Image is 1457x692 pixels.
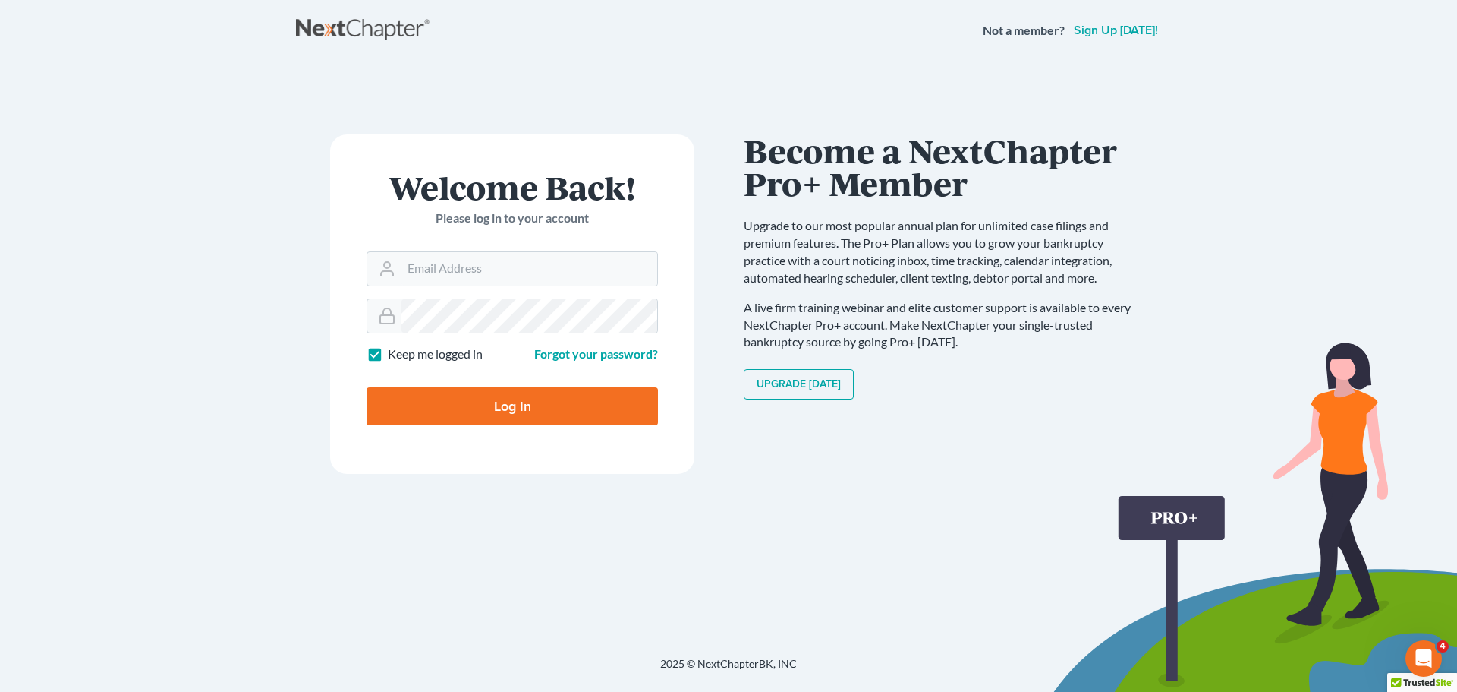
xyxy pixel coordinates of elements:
[401,252,657,286] input: Email Address
[744,134,1146,199] h1: Become a NextChapter Pro+ Member
[534,346,658,361] a: Forgot your password?
[1405,640,1442,677] iframe: Intercom live chat
[388,346,483,363] label: Keep me logged in
[744,217,1146,286] p: Upgrade to our most popular annual plan for unlimited case filings and premium features. The Pro+...
[367,210,658,227] p: Please log in to your account
[983,22,1065,39] strong: Not a member?
[367,171,658,204] h1: Welcome Back!
[1437,640,1449,653] span: 4
[744,369,854,400] a: Upgrade [DATE]
[367,387,658,425] input: Log In
[1071,24,1161,36] a: Sign up [DATE]!
[296,656,1161,684] div: 2025 © NextChapterBK, INC
[744,299,1146,352] p: A live firm training webinar and elite customer support is available to every NextChapter Pro+ ac...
